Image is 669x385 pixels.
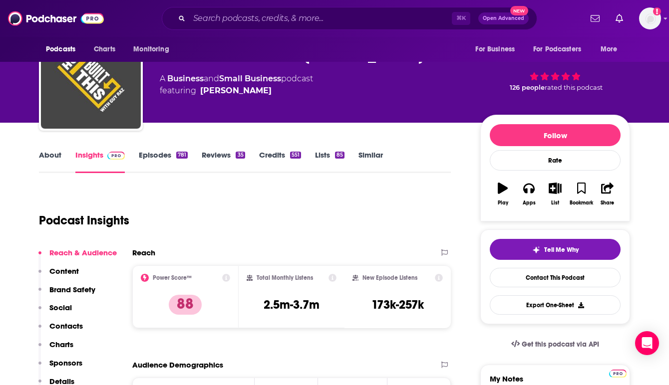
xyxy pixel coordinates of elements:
[568,176,594,212] button: Bookmark
[189,10,452,26] input: Search podcasts, credits, & more...
[639,7,661,29] img: User Profile
[38,358,82,377] button: Sponsors
[39,213,129,228] h1: Podcast Insights
[219,74,281,83] a: Small Business
[595,176,621,212] button: Share
[38,248,117,266] button: Reach & Audience
[8,9,104,28] img: Podchaser - Follow, Share and Rate Podcasts
[527,40,596,59] button: open menu
[107,152,125,160] img: Podchaser Pro
[635,331,659,355] div: Open Intercom Messenger
[315,150,344,173] a: Lists85
[371,297,424,312] h3: 173k-257k
[39,150,61,173] a: About
[139,150,188,173] a: Episodes781
[498,200,508,206] div: Play
[259,150,301,173] a: Credits551
[490,150,621,171] div: Rate
[594,40,630,59] button: open menu
[609,368,627,378] a: Pro website
[87,40,121,59] a: Charts
[49,358,82,368] p: Sponsors
[516,176,542,212] button: Apps
[490,295,621,315] button: Export One-Sheet
[523,200,536,206] div: Apps
[236,152,245,159] div: 35
[483,16,524,21] span: Open Advanced
[570,200,593,206] div: Bookmark
[480,36,630,98] div: 88 126 peoplerated this podcast
[153,274,192,281] h2: Power Score™
[639,7,661,29] span: Logged in as HughE
[94,42,115,56] span: Charts
[38,303,72,321] button: Social
[490,239,621,260] button: tell me why sparkleTell Me Why
[452,12,470,25] span: ⌘ K
[46,42,75,56] span: Podcasts
[202,150,245,173] a: Reviews35
[478,12,529,24] button: Open AdvancedNew
[475,42,515,56] span: For Business
[204,74,219,83] span: and
[38,340,73,358] button: Charts
[510,6,528,15] span: New
[49,303,72,312] p: Social
[490,176,516,212] button: Play
[38,266,79,285] button: Content
[167,74,204,83] a: Business
[49,321,83,331] p: Contacts
[160,73,313,97] div: A podcast
[545,84,603,91] span: rated this podcast
[510,84,545,91] span: 126 people
[257,274,313,281] h2: Total Monthly Listens
[39,40,88,59] button: open menu
[200,85,272,97] a: Guy Raz
[533,42,581,56] span: For Podcasters
[176,152,188,159] div: 781
[358,150,383,173] a: Similar
[133,42,169,56] span: Monitoring
[75,150,125,173] a: InsightsPodchaser Pro
[264,297,320,312] h3: 2.5m-3.7m
[126,40,182,59] button: open menu
[169,295,202,315] p: 88
[132,360,223,370] h2: Audience Demographics
[49,266,79,276] p: Content
[335,152,344,159] div: 85
[503,332,607,357] a: Get this podcast via API
[41,29,141,129] img: How I Built This with Guy Raz
[490,268,621,287] a: Contact This Podcast
[162,7,537,30] div: Search podcasts, credits, & more...
[362,274,417,281] h2: New Episode Listens
[639,7,661,29] button: Show profile menu
[49,340,73,349] p: Charts
[132,248,155,257] h2: Reach
[38,285,95,303] button: Brand Safety
[490,124,621,146] button: Follow
[49,248,117,257] p: Reach & Audience
[49,285,95,294] p: Brand Safety
[609,370,627,378] img: Podchaser Pro
[612,10,627,27] a: Show notifications dropdown
[522,340,599,349] span: Get this podcast via API
[601,42,618,56] span: More
[468,40,527,59] button: open menu
[551,200,559,206] div: List
[542,176,568,212] button: List
[532,246,540,254] img: tell me why sparkle
[38,321,83,340] button: Contacts
[587,10,604,27] a: Show notifications dropdown
[601,200,614,206] div: Share
[653,7,661,15] svg: Add a profile image
[290,152,301,159] div: 551
[544,246,579,254] span: Tell Me Why
[160,85,313,97] span: featuring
